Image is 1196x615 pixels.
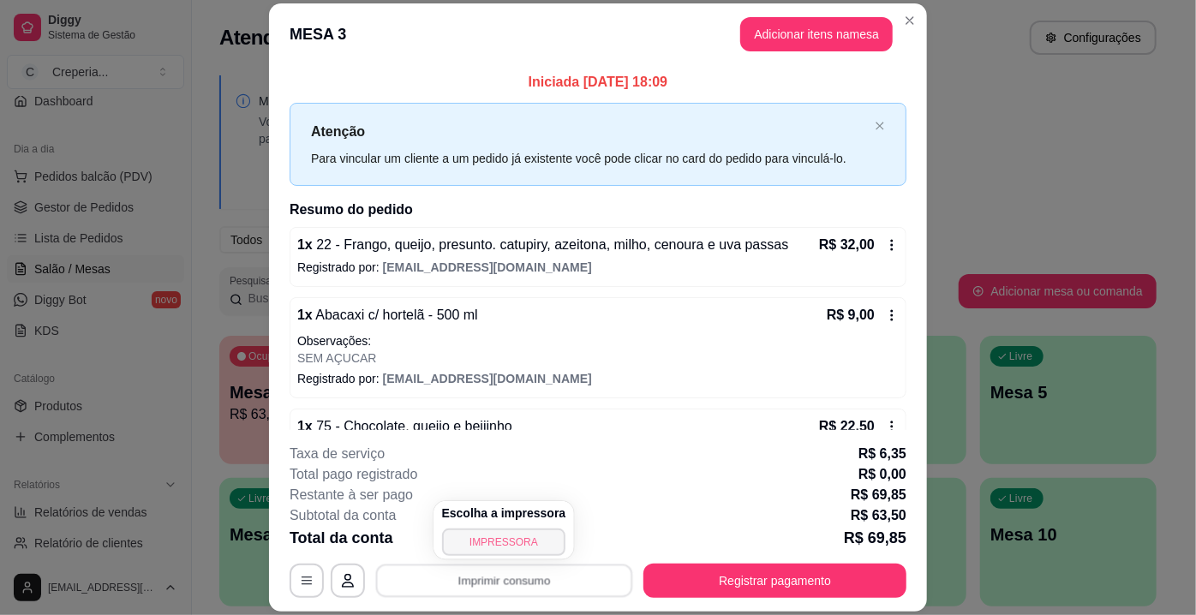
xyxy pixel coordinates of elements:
[290,485,413,505] p: Restante à ser pago
[383,260,592,274] span: [EMAIL_ADDRESS][DOMAIN_NAME]
[290,444,385,464] p: Taxa de serviço
[297,349,899,367] p: SEM AÇUCAR
[819,235,875,255] p: R$ 32,00
[297,259,899,276] p: Registrado por:
[896,7,924,34] button: Close
[643,564,906,598] button: Registrar pagamento
[851,485,906,505] p: R$ 69,85
[290,526,393,550] p: Total da conta
[297,416,512,437] p: 1 x
[297,370,899,387] p: Registrado por:
[313,237,789,252] span: 22 - Frango, queijo, presunto. catupiry, azeitona, milho, cenoura e uva passas
[290,200,906,220] h2: Resumo do pedido
[297,305,478,325] p: 1 x
[376,564,633,598] button: Imprimir consumo
[269,3,927,65] header: MESA 3
[297,332,899,349] p: Observações:
[311,121,868,142] p: Atenção
[875,121,885,132] button: close
[740,17,893,51] button: Adicionar itens namesa
[827,305,875,325] p: R$ 9,00
[313,419,512,433] span: 75 - Chocolate, queijo e beijinho
[297,235,788,255] p: 1 x
[844,526,906,550] p: R$ 69,85
[875,121,885,131] span: close
[442,528,566,556] button: IMPRESSORA
[858,464,906,485] p: R$ 0,00
[290,505,397,526] p: Subtotal da conta
[858,444,906,464] p: R$ 6,35
[290,72,906,93] p: Iniciada [DATE] 18:09
[311,149,868,168] div: Para vincular um cliente a um pedido já existente você pode clicar no card do pedido para vinculá...
[442,505,566,522] h4: Escolha a impressora
[819,416,875,437] p: R$ 22,50
[313,307,478,322] span: Abacaxi c/ hortelã - 500 ml
[851,505,906,526] p: R$ 63,50
[290,464,417,485] p: Total pago registrado
[383,372,592,385] span: [EMAIL_ADDRESS][DOMAIN_NAME]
